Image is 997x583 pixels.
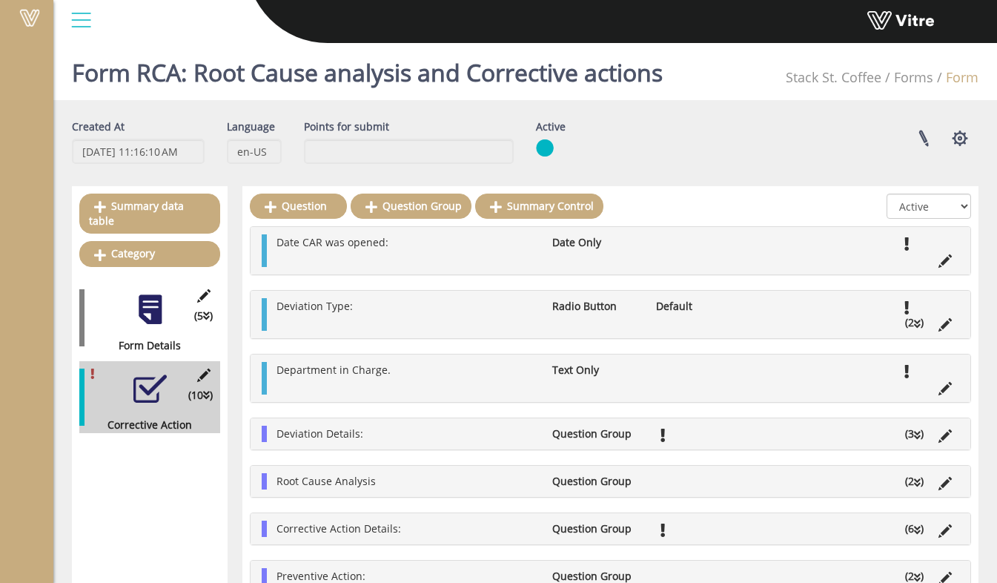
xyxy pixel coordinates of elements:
span: 392 [786,68,881,86]
div: Form Details [79,337,209,354]
li: Form [933,67,978,88]
li: Date Only [545,234,649,251]
li: Question Group [545,521,649,537]
label: Active [536,119,566,135]
li: (3 ) [898,426,931,442]
a: Summary Control [475,194,603,219]
li: Text Only [545,362,649,378]
a: Summary data table [79,194,220,234]
a: Category [79,241,220,266]
a: Question Group [351,194,471,219]
span: Corrective Action Details: [276,521,401,536]
span: (5 ) [194,308,213,324]
li: (2 ) [898,473,931,490]
h1: Form RCA: Root Cause analysis and Corrective actions [72,37,663,100]
span: Department in Charge. [276,363,391,377]
li: Question Group [545,473,649,490]
label: Language [227,119,275,135]
label: Points for submit [304,119,389,135]
li: (2 ) [898,314,931,331]
li: (6 ) [898,521,931,537]
span: Date CAR was opened: [276,235,388,249]
a: Forms [894,68,933,86]
span: Deviation Type: [276,299,353,313]
li: Default [649,298,752,314]
label: Created At [72,119,125,135]
img: yes [536,139,554,157]
div: Corrective Action [79,417,209,433]
span: Root Cause Analysis [276,474,376,488]
li: Question Group [545,426,649,442]
a: Question [250,194,347,219]
span: Deviation Details: [276,426,363,441]
span: Preventive Action: [276,569,365,583]
li: Radio Button [545,298,649,314]
span: (10 ) [188,387,213,404]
